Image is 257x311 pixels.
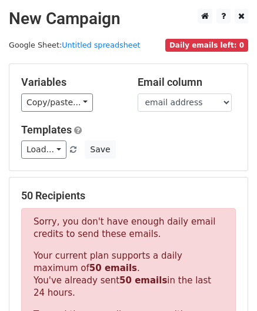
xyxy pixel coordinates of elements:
span: Daily emails left: 0 [165,39,248,52]
h5: Email column [138,76,236,89]
strong: 50 emails [89,263,137,273]
p: Sorry, you don't have enough daily email credits to send these emails. [34,216,223,240]
button: Save [85,141,115,159]
a: Copy/paste... [21,93,93,112]
h5: Variables [21,76,120,89]
a: Load... [21,141,66,159]
iframe: Chat Widget [198,255,257,311]
small: Google Sheet: [9,41,141,49]
strong: 50 emails [119,275,167,286]
h5: 50 Recipients [21,189,236,202]
a: Untitled spreadsheet [62,41,140,49]
p: Your current plan supports a daily maximum of . You've already sent in the last 24 hours. [34,250,223,299]
a: Daily emails left: 0 [165,41,248,49]
h2: New Campaign [9,9,248,29]
a: Templates [21,123,72,136]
